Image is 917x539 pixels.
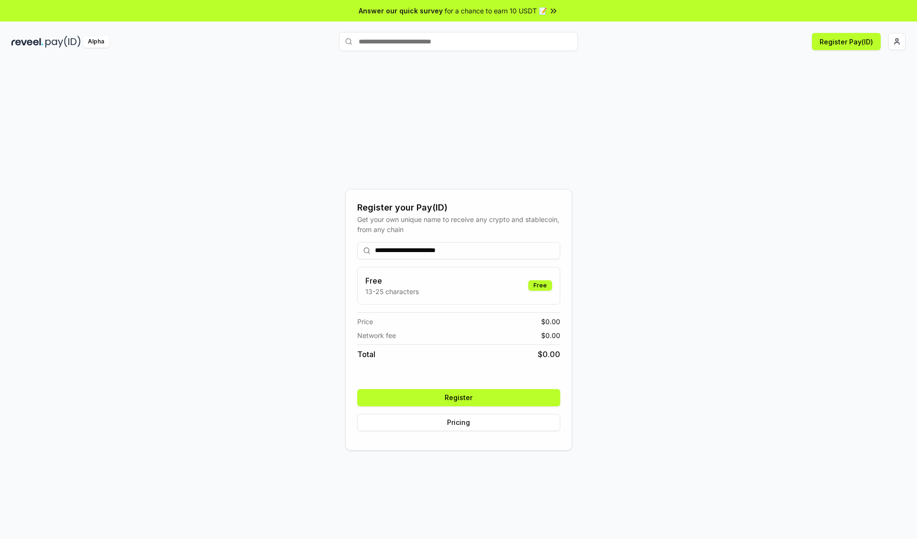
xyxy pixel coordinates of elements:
[541,317,560,327] span: $ 0.00
[11,36,43,48] img: reveel_dark
[528,280,552,291] div: Free
[357,214,560,234] div: Get your own unique name to receive any crypto and stablecoin, from any chain
[359,6,443,16] span: Answer our quick survey
[357,330,396,340] span: Network fee
[357,414,560,431] button: Pricing
[357,201,560,214] div: Register your Pay(ID)
[357,349,375,360] span: Total
[45,36,81,48] img: pay_id
[445,6,547,16] span: for a chance to earn 10 USDT 📝
[83,36,109,48] div: Alpha
[357,389,560,406] button: Register
[357,317,373,327] span: Price
[365,286,419,296] p: 13-25 characters
[365,275,419,286] h3: Free
[541,330,560,340] span: $ 0.00
[812,33,881,50] button: Register Pay(ID)
[538,349,560,360] span: $ 0.00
